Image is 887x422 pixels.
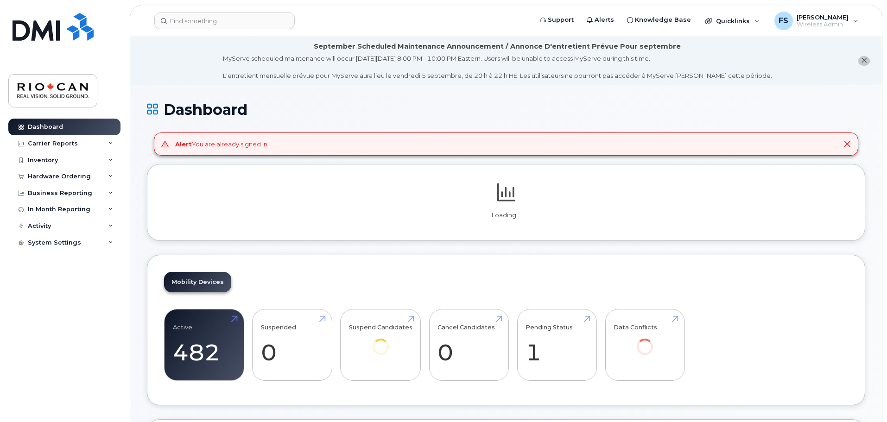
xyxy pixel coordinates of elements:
div: You are already signed in. [175,140,269,149]
a: Suspend Candidates [349,315,412,368]
button: close notification [858,56,870,66]
a: Mobility Devices [164,272,231,292]
a: Data Conflicts [614,315,676,368]
div: September Scheduled Maintenance Announcement / Annonce D'entretient Prévue Pour septembre [314,42,681,51]
strong: Alert [175,140,192,148]
p: Loading... [164,211,848,220]
a: Active 482 [173,315,235,376]
div: MyServe scheduled maintenance will occur [DATE][DATE] 8:00 PM - 10:00 PM Eastern. Users will be u... [223,54,772,80]
a: Suspended 0 [261,315,323,376]
h1: Dashboard [147,101,865,118]
a: Pending Status 1 [526,315,588,376]
a: Cancel Candidates 0 [437,315,500,376]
